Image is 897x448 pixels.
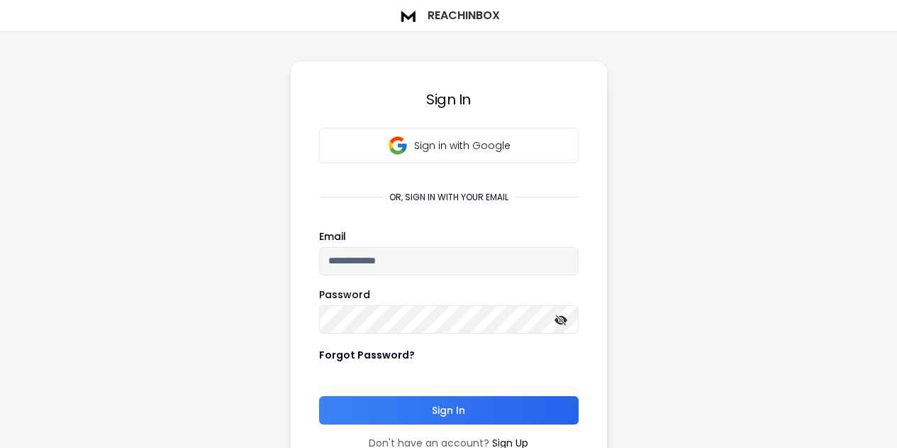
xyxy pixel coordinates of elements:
[398,6,419,26] img: logo
[428,7,500,24] h1: ReachInbox
[414,138,511,153] p: Sign in with Google
[319,231,346,241] label: Email
[319,89,579,109] h3: Sign In
[384,192,514,203] p: or, sign in with your email
[398,6,500,26] a: ReachInbox
[319,290,370,300] label: Password
[319,396,579,425] button: Sign In
[319,128,579,163] button: Sign in with Google
[319,348,415,362] p: Forgot Password?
